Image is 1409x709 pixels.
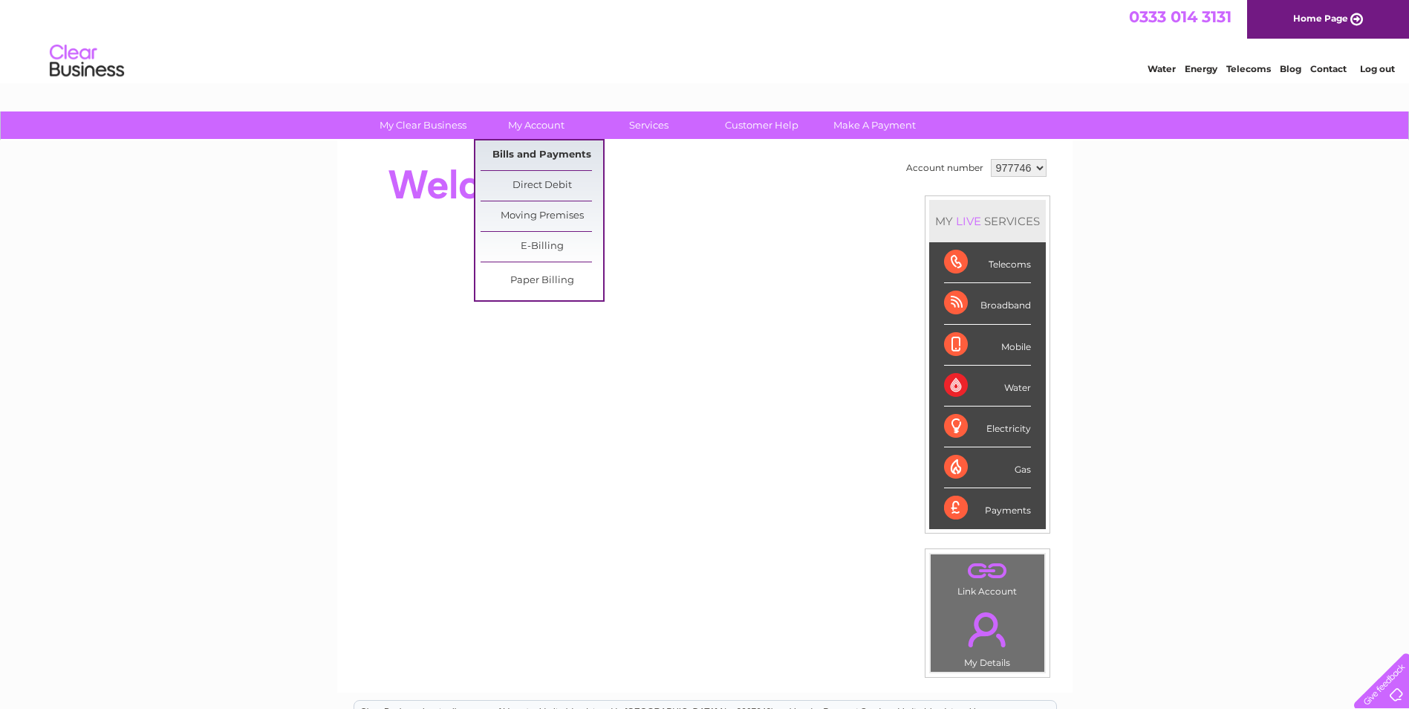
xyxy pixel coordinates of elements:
[929,200,1046,242] div: MY SERVICES
[481,201,603,231] a: Moving Premises
[944,242,1031,283] div: Telecoms
[1310,63,1347,74] a: Contact
[700,111,823,139] a: Customer Help
[944,407,1031,447] div: Electricity
[1280,63,1301,74] a: Blog
[362,111,484,139] a: My Clear Business
[481,266,603,296] a: Paper Billing
[944,325,1031,366] div: Mobile
[944,283,1031,324] div: Broadband
[1148,63,1176,74] a: Water
[934,558,1041,584] a: .
[475,111,597,139] a: My Account
[813,111,936,139] a: Make A Payment
[944,447,1031,488] div: Gas
[944,366,1031,407] div: Water
[588,111,710,139] a: Services
[902,155,987,181] td: Account number
[481,171,603,201] a: Direct Debit
[49,39,125,84] img: logo.png
[1226,63,1271,74] a: Telecoms
[953,214,984,228] div: LIVE
[481,232,603,262] a: E-Billing
[481,140,603,170] a: Bills and Payments
[944,488,1031,528] div: Payments
[1129,7,1231,26] a: 0333 014 3131
[930,554,1045,600] td: Link Account
[1360,63,1395,74] a: Log out
[934,603,1041,655] a: .
[1185,63,1217,74] a: Energy
[930,600,1045,673] td: My Details
[354,8,1056,72] div: Clear Business is a trading name of Verastar Limited (registered in [GEOGRAPHIC_DATA] No. 3667643...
